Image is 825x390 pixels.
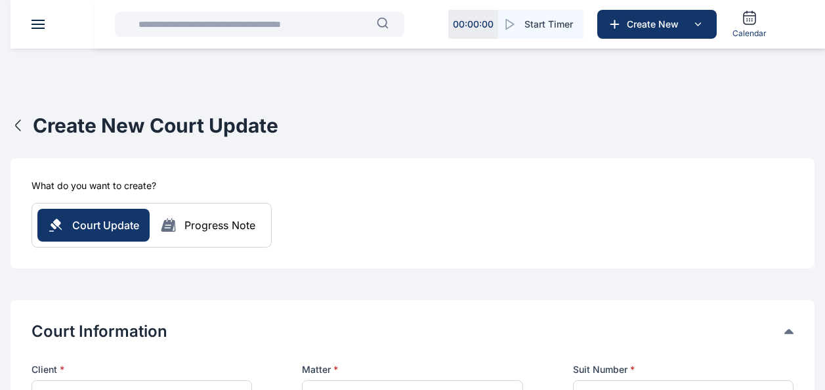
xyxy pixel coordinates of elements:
h5: What do you want to create? [32,179,156,192]
p: 00 : 00 : 00 [453,18,494,31]
span: Court Update [72,217,139,233]
span: Calendar [732,28,767,39]
span: Matter [302,363,338,376]
button: Create New [597,10,717,39]
button: Start Timer [498,10,583,39]
span: Start Timer [524,18,573,31]
div: Court Information [32,321,793,342]
a: Calendar [727,5,772,44]
button: Court Update [37,209,150,242]
span: Create New [622,18,690,31]
h1: Create New Court Update [33,114,278,137]
button: Court Information [32,321,784,342]
p: Client [32,363,252,376]
div: Progress Note [184,217,255,233]
button: Progress Note [150,217,266,233]
label: Suit Number [573,363,793,376]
